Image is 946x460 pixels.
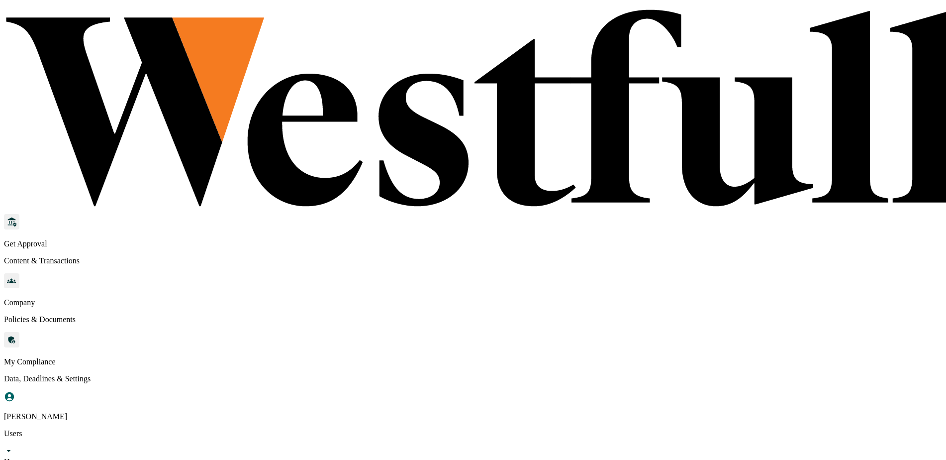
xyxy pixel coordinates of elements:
[4,357,942,366] p: My Compliance
[914,427,941,454] iframe: Open customer support
[4,374,942,383] p: Data, Deadlines & Settings
[4,298,942,307] p: Company
[4,256,942,265] p: Content & Transactions
[4,429,942,438] p: Users
[4,315,942,324] p: Policies & Documents
[4,239,942,248] p: Get Approval
[4,412,942,421] p: [PERSON_NAME]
